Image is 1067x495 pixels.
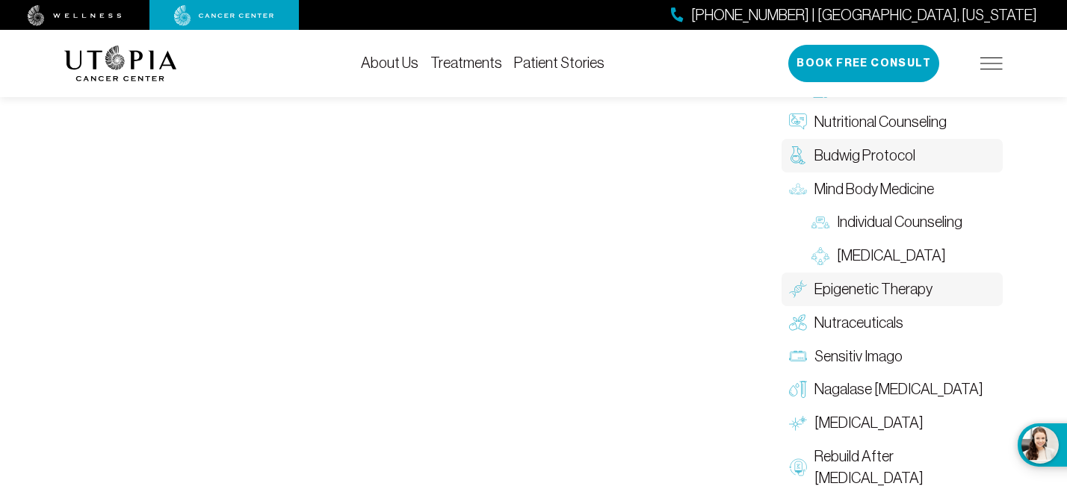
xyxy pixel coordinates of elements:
a: Nagalase [MEDICAL_DATA] [782,373,1003,407]
img: logo [64,46,177,81]
img: Hyperthermia [789,414,807,432]
span: Mind Body Medicine [814,178,934,200]
span: Nutritional Counseling [814,111,947,133]
span: Epigenetic Therapy [814,278,933,300]
img: Individual Counseling [811,214,829,231]
button: Book Free Consult [788,45,939,82]
a: Epigenetic Therapy [782,273,1003,306]
span: Budwig Protocol [814,145,915,166]
img: Epigenetic Therapy [789,281,807,299]
span: Individual Counseling [837,212,962,234]
span: Nutraceuticals [814,312,903,334]
span: Sensitiv Imago [814,346,903,367]
img: Nutraceuticals [789,314,807,332]
img: Mind Body Medicine [789,180,807,198]
span: Rebuild After [MEDICAL_DATA] [814,446,995,489]
span: Nagalase [MEDICAL_DATA] [814,379,983,401]
a: Treatments [430,55,502,71]
a: Individual Counseling [804,206,1003,240]
img: Budwig Protocol [789,147,807,165]
img: icon-hamburger [980,57,1003,69]
a: Sensitiv Imago [782,340,1003,373]
img: cancer center [174,5,274,26]
a: Nutraceuticals [782,306,1003,340]
a: Rebuild After [MEDICAL_DATA] [782,440,1003,495]
a: Mind Body Medicine [782,172,1003,206]
span: [MEDICAL_DATA] [837,246,946,267]
img: wellness [28,5,122,26]
a: Budwig Protocol [782,139,1003,172]
a: About Us [361,55,418,71]
span: [MEDICAL_DATA] [814,413,924,435]
a: Patient Stories [514,55,604,71]
a: [PHONE_NUMBER] | [GEOGRAPHIC_DATA], [US_STATE] [671,4,1037,26]
a: [MEDICAL_DATA] [782,407,1003,440]
span: [PHONE_NUMBER] | [GEOGRAPHIC_DATA], [US_STATE] [691,4,1037,26]
a: Nutritional Counseling [782,105,1003,139]
a: [MEDICAL_DATA] [804,240,1003,273]
img: Group Therapy [811,247,829,265]
img: Nutritional Counseling [789,113,807,131]
img: Sensitiv Imago [789,347,807,365]
img: Rebuild After Chemo [789,458,807,476]
img: Nagalase Blood Test [789,381,807,399]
